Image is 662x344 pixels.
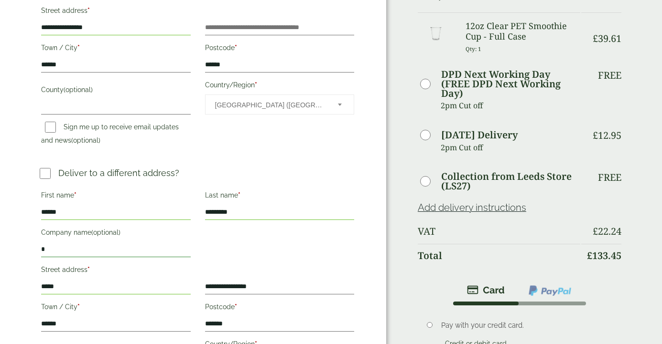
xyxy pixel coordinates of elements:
[441,140,580,155] p: 2pm Cut off
[205,78,354,94] label: Country/Region
[41,41,190,57] label: Town / City
[41,188,190,205] label: First name
[441,98,580,113] p: 2pm Cut off
[41,300,190,316] label: Town / City
[64,86,93,94] span: (optional)
[45,122,56,133] input: Sign me up to receive email updates and news(optional)
[593,129,598,142] span: £
[205,41,354,57] label: Postcode
[467,284,505,296] img: stripe.png
[593,129,621,142] bdi: 12.95
[255,81,257,89] abbr: required
[235,303,237,311] abbr: required
[587,249,621,262] bdi: 133.45
[441,130,518,140] label: [DATE] Delivery
[441,320,608,331] p: Pay with your credit card.
[598,70,621,81] p: Free
[77,44,80,52] abbr: required
[41,4,190,20] label: Street address
[77,303,80,311] abbr: required
[235,44,237,52] abbr: required
[91,229,120,236] span: (optional)
[205,300,354,316] label: Postcode
[418,202,526,213] a: Add delivery instructions
[593,225,598,238] span: £
[215,95,325,115] span: United Kingdom (UK)
[71,136,100,144] span: (optional)
[238,191,240,199] abbr: required
[41,263,190,279] label: Street address
[418,220,580,243] th: VAT
[593,225,621,238] bdi: 22.24
[441,172,580,191] label: Collection from Leeds Store (LS27)
[58,167,179,179] p: Deliver to a different address?
[74,191,76,199] abbr: required
[587,249,592,262] span: £
[41,123,179,147] label: Sign me up to receive email updates and news
[466,45,481,52] small: Qty: 1
[441,70,580,98] label: DPD Next Working Day (FREE DPD Next Working Day)
[205,94,354,115] span: Country/Region
[598,172,621,183] p: Free
[593,32,598,45] span: £
[205,188,354,205] label: Last name
[528,284,572,297] img: ppcp-gateway.png
[593,32,621,45] bdi: 39.61
[41,226,190,242] label: Company name
[466,21,580,42] h3: 12oz Clear PET Smoothie Cup - Full Case
[87,266,90,273] abbr: required
[87,7,90,14] abbr: required
[418,244,580,267] th: Total
[41,83,190,99] label: County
